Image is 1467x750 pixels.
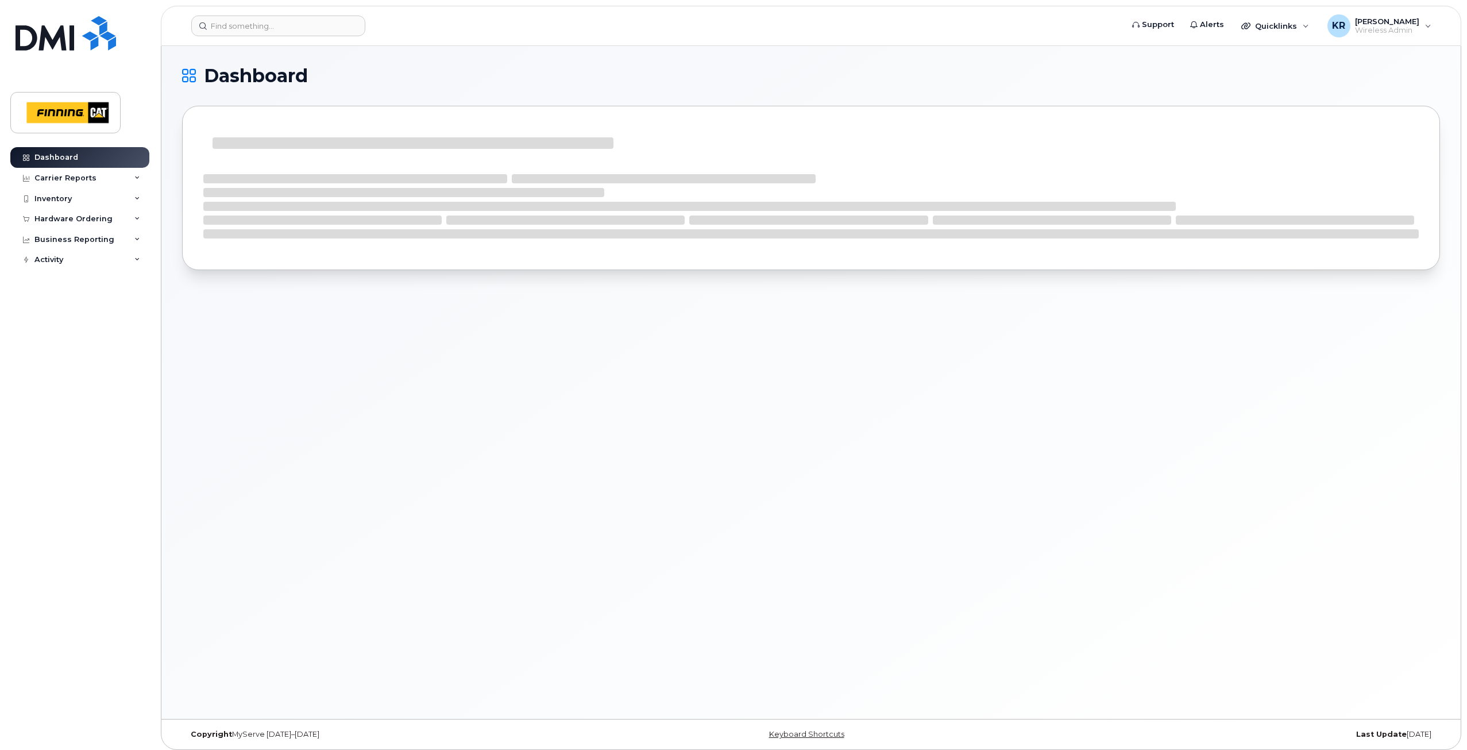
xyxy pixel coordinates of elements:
strong: Last Update [1356,730,1407,739]
div: MyServe [DATE]–[DATE] [182,730,601,739]
span: Dashboard [204,67,308,84]
strong: Copyright [191,730,232,739]
a: Keyboard Shortcuts [769,730,844,739]
div: [DATE] [1021,730,1440,739]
